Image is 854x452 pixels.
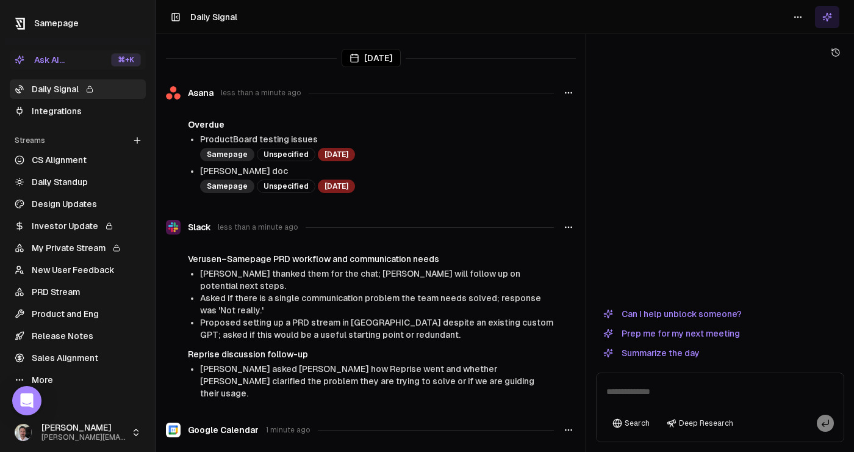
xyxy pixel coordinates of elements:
[41,433,126,442] span: [PERSON_NAME][EMAIL_ADDRESS]
[15,424,32,441] img: _image
[166,86,181,100] img: Asana
[188,87,213,99] span: Asana
[200,180,254,193] div: Samepage
[10,326,146,346] a: Release Notes
[10,194,146,214] a: Design Updates
[200,134,318,144] a: ProductBoard testing issues
[596,346,707,360] button: Summarize the day
[190,11,237,23] h1: Daily Signal
[596,307,749,321] button: Can I help unblock someone?
[12,386,41,415] div: Open Intercom Messenger
[200,364,534,398] span: [PERSON_NAME] asked [PERSON_NAME] how Reprise went and whether [PERSON_NAME] clarified the proble...
[10,418,146,447] button: [PERSON_NAME][PERSON_NAME][EMAIL_ADDRESS]
[10,304,146,324] a: Product and Eng
[266,425,310,435] span: 1 minute ago
[318,148,355,161] div: [DATE]
[10,131,146,150] div: Streams
[200,166,288,176] a: [PERSON_NAME] doc
[166,220,181,235] img: Slack
[188,118,554,131] h4: Overdue
[10,282,146,302] a: PRD Stream
[200,148,254,161] div: Samepage
[10,101,146,121] a: Integrations
[200,318,553,340] span: Proposed setting up a PRD stream in [GEOGRAPHIC_DATA] despite an existing custom GPT; asked if th...
[596,326,747,341] button: Prep me for my next meeting
[661,415,739,432] button: Deep Research
[188,221,210,233] span: Slack
[111,53,141,67] div: ⌘ +K
[10,172,146,192] a: Daily Standup
[200,293,541,315] span: Asked if there is a single communication problem the team needs solved; response was 'Not really.'
[10,348,146,368] a: Sales Alignment
[15,54,65,66] div: Ask AI...
[200,269,520,291] span: [PERSON_NAME] thanked them for the chat; [PERSON_NAME] will follow up on potential next steps.
[188,424,259,436] span: Google Calendar
[257,180,315,193] div: Unspecified
[10,260,146,280] a: New User Feedback
[188,253,554,265] h4: Verusen–Samepage PRD workflow and communication needs
[41,423,126,434] span: [PERSON_NAME]
[218,222,298,232] span: less than a minute ago
[10,216,146,236] a: Investor Update
[606,415,656,432] button: Search
[257,148,315,161] div: Unspecified
[34,18,79,28] span: Samepage
[318,180,355,193] div: [DATE]
[10,150,146,170] a: CS Alignment
[10,79,146,99] a: Daily Signal
[10,238,146,258] a: My Private Stream
[342,49,401,67] div: [DATE]
[221,88,301,98] span: less than a minute ago
[188,348,554,360] h4: Reprise discussion follow-up
[166,423,181,437] img: Google Calendar
[10,50,146,70] button: Ask AI...⌘+K
[10,370,146,390] a: More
